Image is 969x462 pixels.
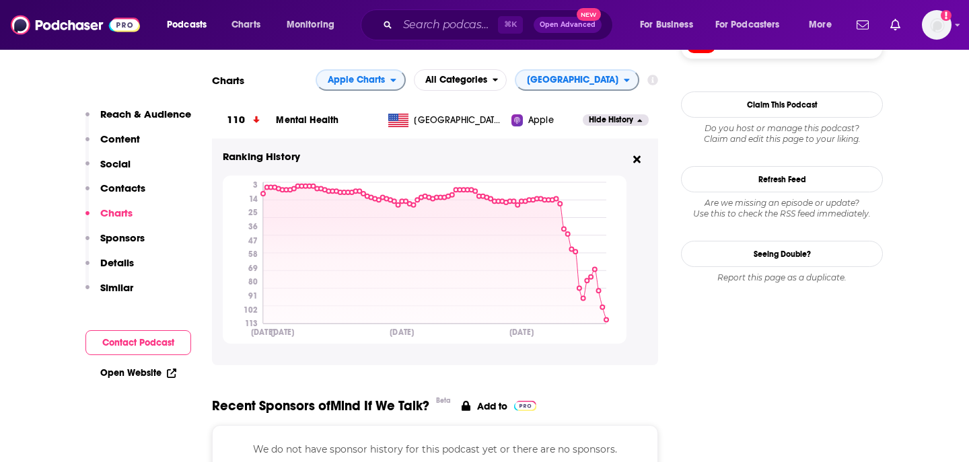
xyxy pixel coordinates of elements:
[277,14,352,36] button: open menu
[851,13,874,36] a: Show notifications dropdown
[414,69,507,91] h2: Categories
[100,206,133,219] p: Charts
[85,157,131,182] button: Social
[100,256,134,269] p: Details
[231,15,260,34] span: Charts
[681,198,883,219] div: Are we missing an episode or update? Use this to check the RSS feed immediately.
[477,400,507,412] p: Add to
[85,182,145,206] button: Contacts
[287,15,334,34] span: Monitoring
[85,231,145,256] button: Sponsors
[462,397,536,414] a: Add to
[85,281,133,306] button: Similar
[681,91,883,118] button: Claim This Podcast
[425,75,487,85] span: All Categories
[390,328,414,338] tspan: [DATE]
[809,15,832,34] span: More
[414,114,501,127] span: United States
[249,194,258,204] tspan: 14
[436,396,451,405] div: Beta
[248,208,258,217] tspan: 25
[245,319,258,328] tspan: 113
[11,12,140,38] img: Podchaser - Follow, Share and Rate Podcasts
[212,102,276,139] a: 110
[631,14,710,36] button: open menu
[885,13,906,36] a: Show notifications dropdown
[85,256,134,281] button: Details
[509,328,534,338] tspan: [DATE]
[85,206,133,231] button: Charts
[328,75,385,85] span: Apple Charts
[248,278,258,287] tspan: 80
[212,397,429,414] span: Recent Sponsors of Mind If We Talk?
[922,10,952,40] button: Show profile menu
[534,17,602,33] button: Open AdvancedNew
[227,112,244,128] h3: 110
[577,8,601,21] span: New
[212,74,244,87] h2: Charts
[681,272,883,283] div: Report this page as a duplicate.
[248,236,258,245] tspan: 47
[248,249,258,259] tspan: 58
[373,9,626,40] div: Search podcasts, credits, & more...
[583,114,649,126] button: Hide History
[681,241,883,267] a: Seeing Double?
[715,15,780,34] span: For Podcasters
[640,15,693,34] span: For Business
[707,14,799,36] button: open menu
[244,305,258,315] tspan: 102
[271,328,295,338] tspan: [DATE]
[85,132,140,157] button: Content
[515,69,639,91] h2: Countries
[85,330,191,355] button: Contact Podcast
[941,10,952,21] svg: Add a profile image
[100,367,176,379] a: Open Website
[527,75,618,85] span: [GEOGRAPHIC_DATA]
[100,182,145,194] p: Contacts
[100,108,191,120] p: Reach & Audience
[229,442,641,457] p: We do not have sponsor history for this podcast yet or there are no sponsors.
[253,180,258,190] tspan: 3
[681,123,883,145] div: Claim and edit this page to your liking.
[157,14,224,36] button: open menu
[498,16,523,34] span: ⌘ K
[223,14,268,36] a: Charts
[528,114,554,127] span: Apple
[681,123,883,134] span: Do you host or manage this podcast?
[589,114,633,126] span: Hide History
[167,15,207,34] span: Podcasts
[514,401,536,411] img: Pro Logo
[248,222,258,231] tspan: 36
[100,157,131,170] p: Social
[223,149,626,165] h3: Ranking History
[398,14,498,36] input: Search podcasts, credits, & more...
[276,114,338,126] a: Mental Health
[515,69,639,91] button: open menu
[248,264,258,273] tspan: 69
[681,166,883,192] button: Refresh Feed
[251,328,275,338] tspan: [DATE]
[100,231,145,244] p: Sponsors
[316,69,406,91] button: open menu
[85,108,191,132] button: Reach & Audience
[540,22,596,28] span: Open Advanced
[922,10,952,40] img: User Profile
[383,114,511,127] a: [GEOGRAPHIC_DATA]
[100,281,133,294] p: Similar
[248,291,258,301] tspan: 91
[316,69,406,91] h2: Platforms
[414,69,507,91] button: open menu
[799,14,849,36] button: open menu
[100,132,140,145] p: Content
[511,114,583,127] a: Apple
[922,10,952,40] span: Logged in as wondermedianetwork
